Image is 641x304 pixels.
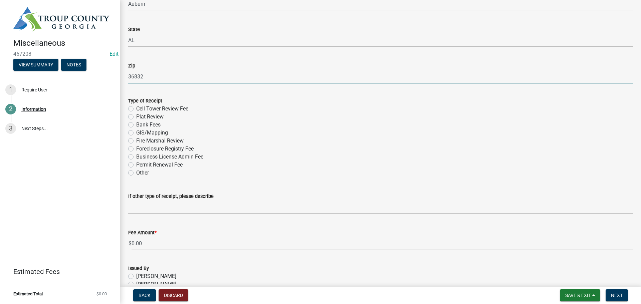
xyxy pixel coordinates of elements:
[136,153,203,161] label: Business License Admin Fee
[96,292,107,296] span: $0.00
[136,161,183,169] label: Permit Renewal Fee
[128,27,140,32] label: State
[136,113,164,121] label: Plat Review
[61,62,86,68] wm-modal-confirm: Notes
[13,7,110,31] img: Troup County, Georgia
[128,231,157,235] label: Fee Amount
[136,169,149,177] label: Other
[136,129,168,137] label: GIS/Mapping
[5,123,16,134] div: 3
[128,64,135,68] label: Zip
[13,38,115,48] h4: Miscellaneous
[21,107,46,111] div: Information
[5,104,16,114] div: 2
[128,266,149,271] label: Issued By
[128,99,162,103] label: Type of Receipt
[136,280,176,288] label: [PERSON_NAME]
[139,293,151,298] span: Back
[110,51,119,57] wm-modal-confirm: Edit Application Number
[128,194,214,199] label: If other type of receipt, please describe
[13,59,58,71] button: View Summary
[136,105,188,113] label: Cell Tower Review Fee
[136,145,194,153] label: Foreclosure Registry Fee
[128,237,132,250] span: $
[5,265,110,278] a: Estimated Fees
[611,293,623,298] span: Next
[13,51,107,57] span: 467208
[13,292,43,296] span: Estimated Total
[133,289,156,301] button: Back
[560,289,600,301] button: Save & Exit
[136,137,184,145] label: Fire Marshal Review
[565,293,591,298] span: Save & Exit
[110,51,119,57] a: Edit
[136,121,161,129] label: Bank Fees
[159,289,188,301] button: Discard
[136,272,176,280] label: [PERSON_NAME]
[606,289,628,301] button: Next
[5,84,16,95] div: 1
[61,59,86,71] button: Notes
[13,62,58,68] wm-modal-confirm: Summary
[21,87,47,92] div: Require User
